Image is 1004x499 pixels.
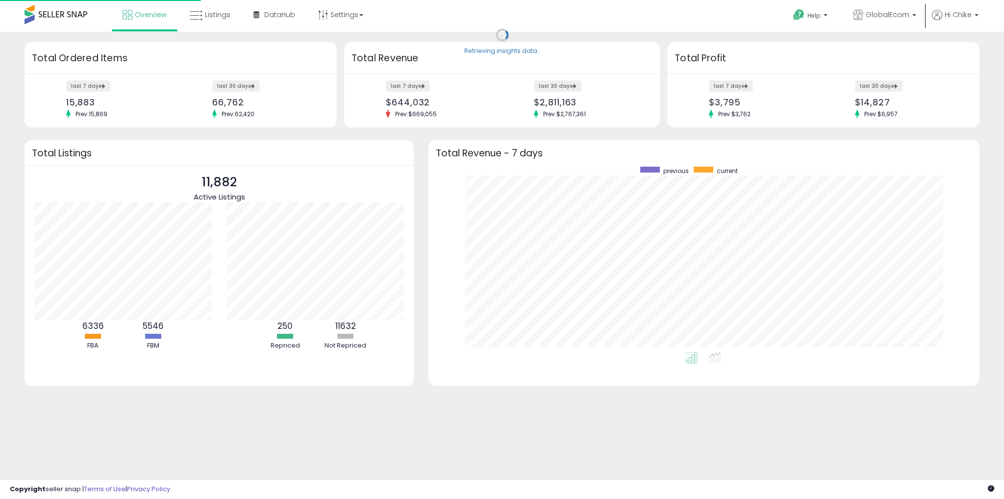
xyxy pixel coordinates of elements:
span: previous [663,167,689,175]
span: Prev: 62,420 [217,110,259,118]
span: current [717,167,738,175]
div: 15,883 [66,97,174,107]
span: Prev: $6,957 [859,110,903,118]
b: 11632 [335,320,356,332]
div: FBM [124,341,183,350]
div: $2,811,163 [534,97,643,107]
h3: Total Profit [675,51,972,65]
i: Get Help [793,9,805,21]
h3: Total Ordered Items [32,51,329,65]
div: Repriced [256,341,315,350]
span: Prev: 15,869 [71,110,112,118]
div: Not Repriced [316,341,375,350]
div: FBA [64,341,123,350]
span: Hi Chike [945,10,972,20]
b: 250 [277,320,293,332]
label: last 30 days [212,80,260,92]
p: 11,882 [194,173,245,192]
h3: Total Revenue [351,51,653,65]
div: $644,032 [386,97,495,107]
span: Prev: $669,055 [390,110,442,118]
div: $3,795 [709,97,816,107]
div: Retrieving insights data.. [464,47,540,56]
label: last 30 days [855,80,903,92]
label: last 7 days [66,80,110,92]
span: Prev: $3,762 [713,110,755,118]
span: GlobalEcom [866,10,909,20]
label: last 30 days [534,80,581,92]
label: last 7 days [386,80,430,92]
span: Listings [205,10,230,20]
b: 6336 [82,320,104,332]
a: Hi Chike [932,10,979,32]
b: 5546 [143,320,164,332]
span: Help [807,11,821,20]
h3: Total Revenue - 7 days [436,150,972,157]
span: Overview [135,10,167,20]
span: Active Listings [194,192,245,202]
label: last 7 days [709,80,753,92]
a: Help [785,1,837,32]
span: DataHub [264,10,295,20]
span: Prev: $2,767,361 [538,110,591,118]
div: $14,827 [855,97,962,107]
div: 66,762 [212,97,320,107]
h3: Total Listings [32,150,406,157]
